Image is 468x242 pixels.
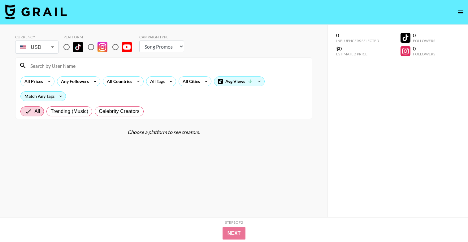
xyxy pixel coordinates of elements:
[5,4,67,19] img: Grail Talent
[336,45,379,52] div: $0
[336,38,379,43] div: Influencers Selected
[34,108,40,115] span: All
[336,52,379,56] div: Estimated Price
[63,35,137,39] div: Platform
[413,38,435,43] div: Followers
[139,35,184,39] div: Campaign Type
[21,77,44,86] div: All Prices
[413,32,435,38] div: 0
[179,77,201,86] div: All Cities
[122,42,132,52] img: YouTube
[437,211,461,235] iframe: Drift Widget Chat Controller
[225,220,243,225] div: Step 1 of 2
[223,227,246,240] button: Next
[15,129,312,135] div: Choose a platform to see creators.
[21,92,66,101] div: Match Any Tags
[454,6,467,19] button: open drawer
[57,77,90,86] div: Any Followers
[50,108,88,115] span: Trending (Music)
[97,42,107,52] img: Instagram
[15,35,58,39] div: Currency
[413,45,435,52] div: 0
[73,42,83,52] img: TikTok
[336,32,379,38] div: 0
[413,52,435,56] div: Followers
[146,77,166,86] div: All Tags
[103,77,133,86] div: All Countries
[99,108,140,115] span: Celebrity Creators
[214,77,264,86] div: Avg Views
[27,61,308,71] input: Search by User Name
[16,42,57,53] div: USD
